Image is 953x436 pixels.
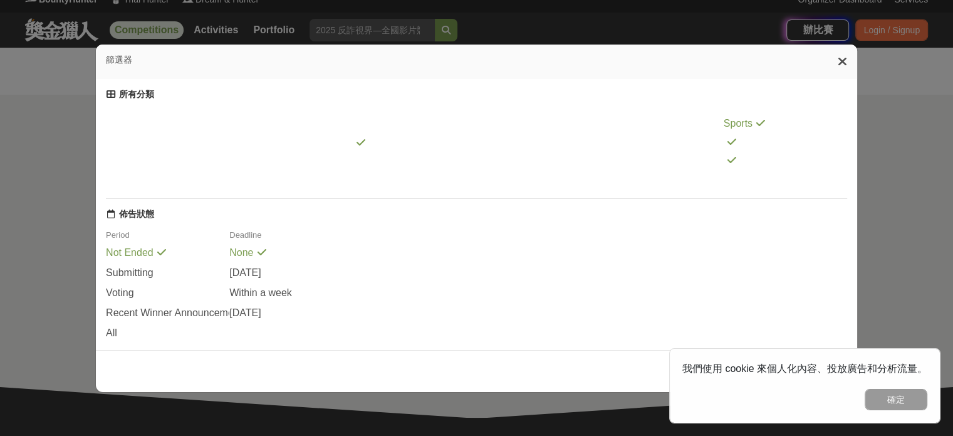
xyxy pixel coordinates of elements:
[119,89,154,100] div: 所有分類
[119,209,154,220] div: 佈告狀態
[106,327,117,339] span: All
[106,230,229,247] div: Period
[106,307,242,319] span: Recent Winner Announcement
[106,267,154,279] span: Submitting
[724,118,753,129] span: Sports
[229,247,253,258] span: None
[865,389,927,410] button: 確定
[106,247,154,258] span: Not Ended
[229,287,292,299] span: Within a week
[106,55,132,65] span: 篩選器
[682,363,927,374] span: 我們使用 cookie 來個人化內容、投放廣告和分析流量。
[106,287,133,299] span: Voting
[229,267,261,279] span: [DATE]
[229,230,353,247] div: Deadline
[229,307,261,319] span: [DATE]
